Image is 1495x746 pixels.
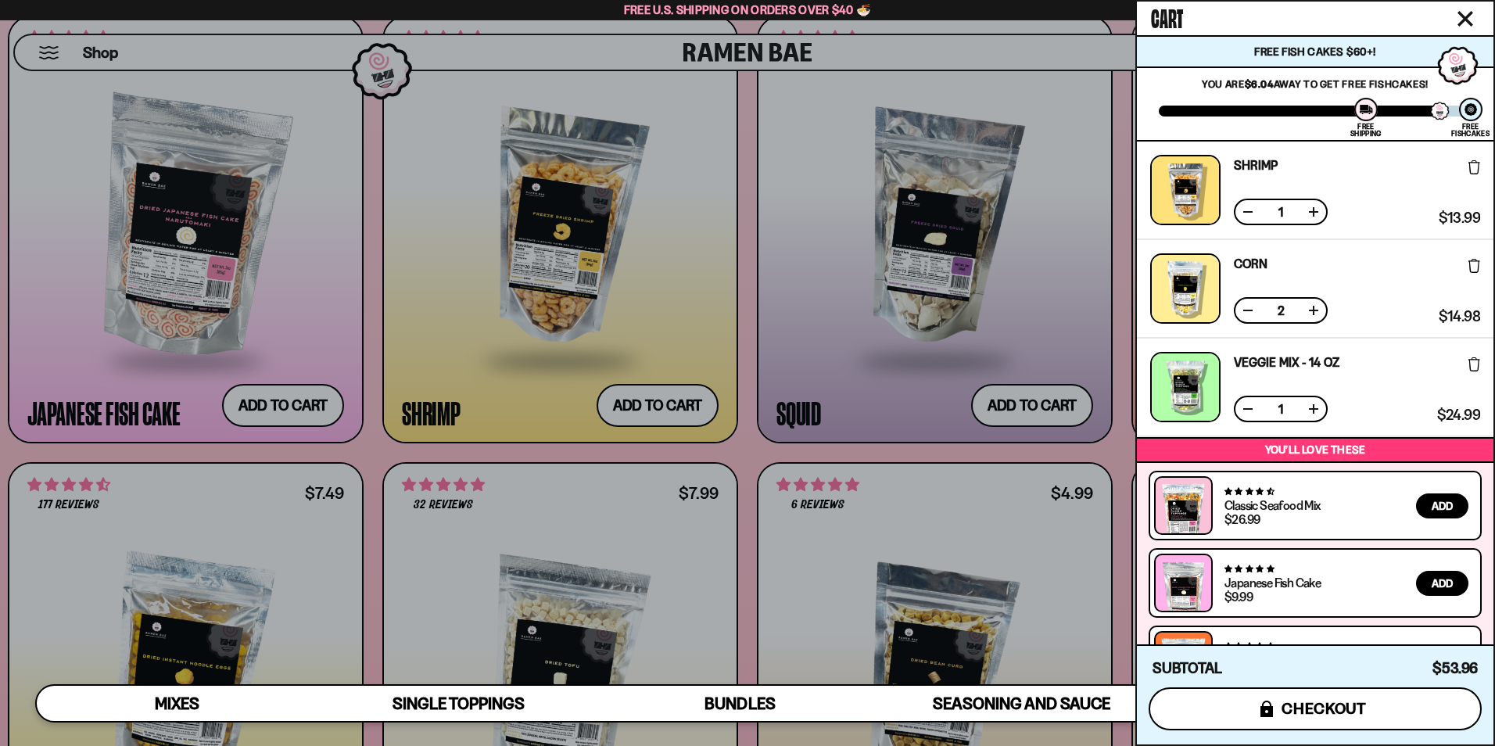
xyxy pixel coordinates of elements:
span: $13.99 [1439,211,1480,225]
button: Close cart [1454,7,1477,30]
a: Seasoning and Sauce [880,686,1162,721]
span: Mixes [155,694,199,713]
span: 4.68 stars [1224,486,1274,497]
button: Add [1416,493,1468,518]
button: Add [1416,571,1468,596]
span: Bundles [704,694,775,713]
a: Veggie Mix - 14 OZ [1234,356,1339,368]
p: You are away to get Free Fishcakes! [1159,77,1472,90]
span: Seasoning and Sauce [933,694,1110,713]
a: Shrimp [1234,159,1278,171]
span: Free Fish Cakes $60+! [1254,45,1375,59]
span: Free U.S. Shipping on Orders over $40 🍜 [624,2,872,17]
span: 2 [1268,304,1293,317]
div: Free Shipping [1350,123,1381,137]
strong: $6.04 [1245,77,1274,90]
a: Mixes [37,686,318,721]
span: 1 [1268,206,1293,218]
span: $24.99 [1437,408,1480,422]
div: $26.99 [1224,513,1260,525]
span: Add [1432,578,1453,589]
span: Add [1432,500,1453,511]
a: Bundles [600,686,881,721]
span: checkout [1282,700,1367,717]
a: Classic Seafood Mix [1224,497,1321,513]
p: You’ll love these [1141,443,1490,457]
span: 1 [1268,403,1293,415]
div: $9.99 [1224,590,1253,603]
h4: Subtotal [1153,661,1222,676]
a: Corn [1234,257,1267,270]
a: Single Toppings [318,686,600,721]
span: $53.96 [1432,659,1478,677]
button: checkout [1149,687,1482,730]
span: 4.77 stars [1224,564,1274,574]
span: Single Toppings [393,694,525,713]
span: $14.98 [1439,310,1480,324]
span: 4.76 stars [1224,641,1274,651]
div: Free Fishcakes [1451,123,1490,137]
span: Cart [1151,1,1183,32]
a: Japanese Fish Cake [1224,575,1321,590]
